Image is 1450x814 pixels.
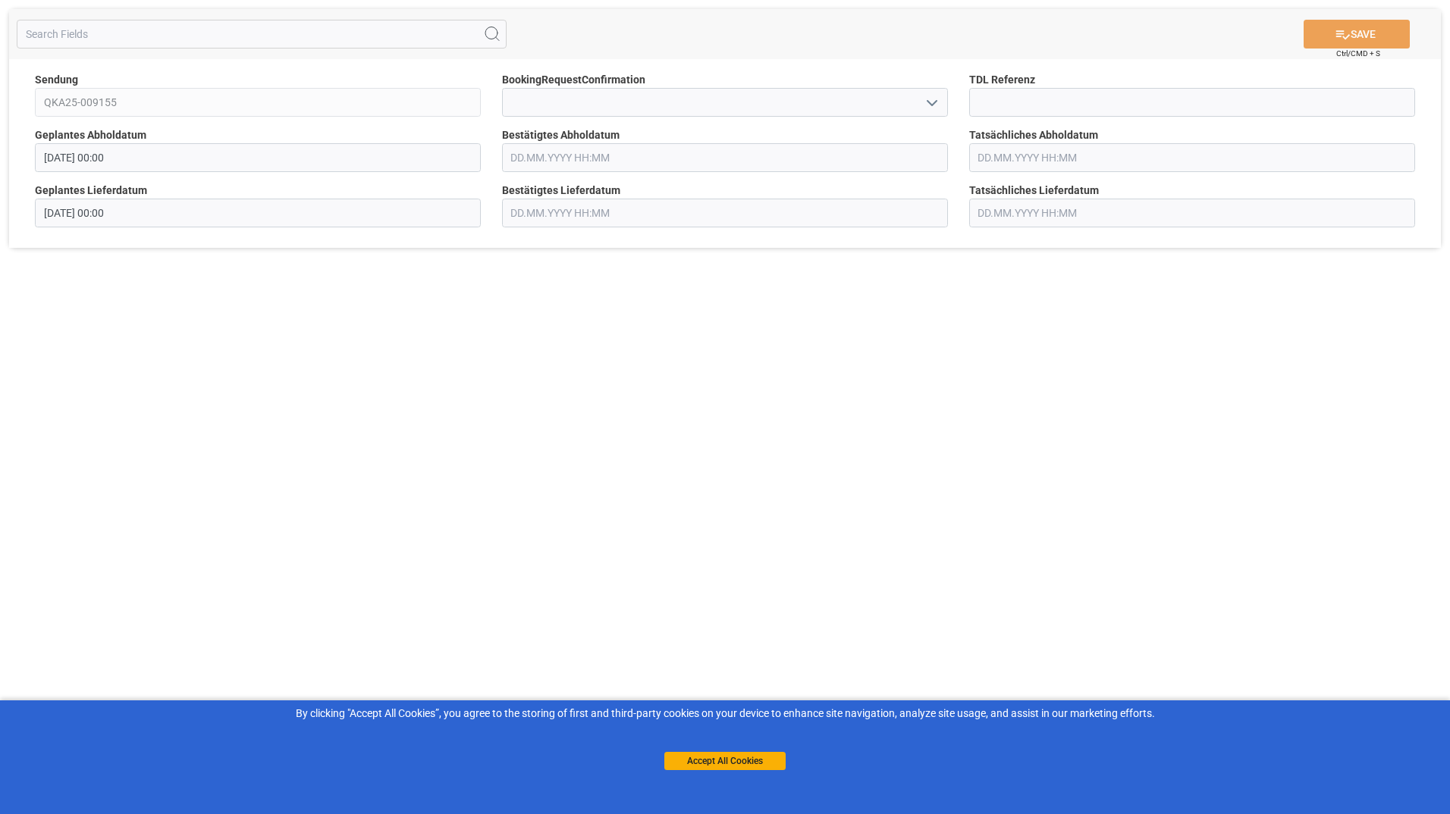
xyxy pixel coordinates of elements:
[35,183,147,199] span: Geplantes Lieferdatum
[969,72,1035,88] span: TDL Referenz
[1336,48,1380,59] span: Ctrl/CMD + S
[919,91,942,114] button: open menu
[35,199,481,227] input: DD.MM.YYYY HH:MM
[35,143,481,172] input: DD.MM.YYYY HH:MM
[502,72,645,88] span: BookingRequestConfirmation
[35,72,78,88] span: Sendung
[502,143,948,172] input: DD.MM.YYYY HH:MM
[969,127,1098,143] span: Tatsächliches Abholdatum
[502,183,620,199] span: Bestätigtes Lieferdatum
[969,143,1415,172] input: DD.MM.YYYY HH:MM
[502,127,620,143] span: Bestätigtes Abholdatum
[502,199,948,227] input: DD.MM.YYYY HH:MM
[35,127,146,143] span: Geplantes Abholdatum
[664,752,786,770] button: Accept All Cookies
[17,20,507,49] input: Search Fields
[969,199,1415,227] input: DD.MM.YYYY HH:MM
[11,706,1439,722] div: By clicking "Accept All Cookies”, you agree to the storing of first and third-party cookies on yo...
[1304,20,1410,49] button: SAVE
[969,183,1099,199] span: Tatsächliches Lieferdatum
